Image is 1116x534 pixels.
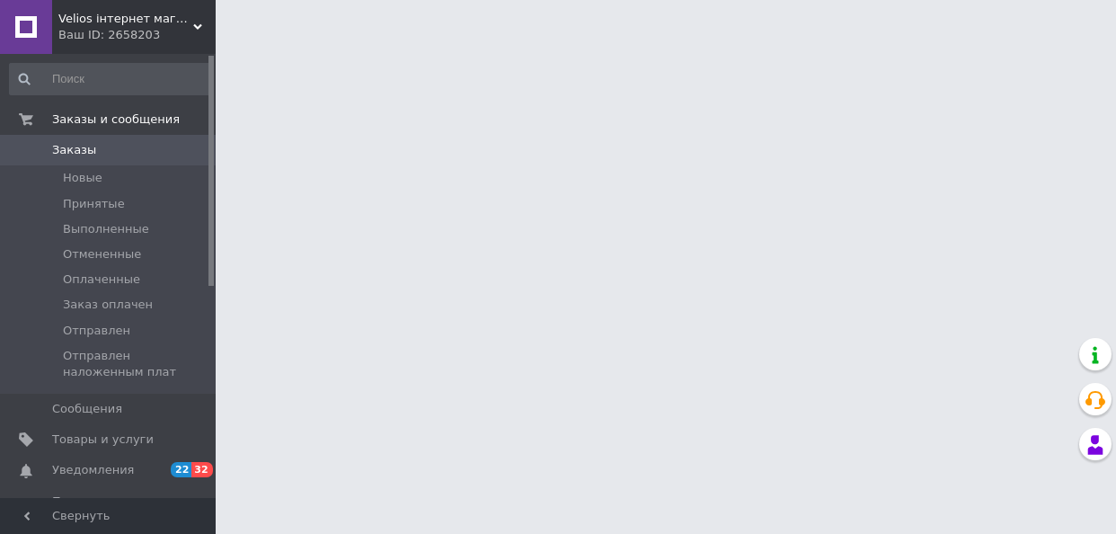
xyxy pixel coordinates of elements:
[63,221,149,237] span: Выполненные
[63,348,209,380] span: Отправлен наложенным плат
[63,297,153,313] span: Заказ оплачен
[171,462,191,477] span: 22
[191,462,212,477] span: 32
[58,27,216,43] div: Ваш ID: 2658203
[63,246,141,263] span: Отмененные
[52,494,166,526] span: Показатели работы компании
[52,111,180,128] span: Заказы и сообщения
[52,462,134,478] span: Уведомления
[63,196,125,212] span: Принятые
[52,142,96,158] span: Заказы
[52,432,154,448] span: Товары и услуги
[58,11,193,27] span: Velios інтернет магазин нижньої білизни
[9,63,211,95] input: Поиск
[52,401,122,417] span: Сообщения
[63,271,140,288] span: Оплаченные
[63,170,102,186] span: Новые
[63,323,130,339] span: Отправлен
